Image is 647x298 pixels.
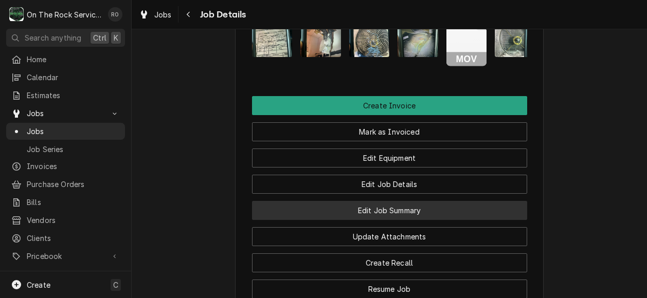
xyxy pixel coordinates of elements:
[6,87,125,104] a: Estimates
[252,246,527,272] div: Button Group Row
[27,161,120,172] span: Invoices
[6,158,125,175] a: Invoices
[252,141,527,167] div: Button Group Row
[27,90,120,101] span: Estimates
[6,141,125,158] a: Job Series
[6,230,125,247] a: Clients
[252,167,527,194] div: Button Group Row
[93,32,106,43] span: Ctrl
[6,105,125,122] a: Go to Jobs
[27,9,102,20] div: On The Rock Services
[9,7,24,22] div: O
[27,108,104,119] span: Jobs
[27,54,120,65] span: Home
[252,10,527,74] span: Attachments
[252,27,293,57] img: yOPSEijRtOpi4iNwAzay
[252,194,527,220] div: Button Group Row
[154,9,172,20] span: Jobs
[27,233,120,244] span: Clients
[27,270,120,281] span: Reports
[135,6,176,23] a: Jobs
[252,227,527,246] button: Update Attachments
[6,267,125,284] a: Reports
[6,212,125,229] a: Vendors
[108,7,122,22] div: Rich Ortega's Avatar
[6,69,125,86] a: Calendar
[9,7,24,22] div: On The Rock Services's Avatar
[252,148,527,167] button: Edit Equipment
[349,27,390,57] img: EVKnMVIzRumeY6NiAGnF
[252,122,527,141] button: Mark as Invoiced
[27,179,120,190] span: Purchase Orders
[27,72,120,83] span: Calendar
[6,176,125,193] a: Purchase Orders
[113,280,118,290] span: C
[252,175,527,194] button: Edit Job Details
[252,220,527,246] div: Button Group Row
[6,194,125,211] a: Bills
[300,27,341,57] img: yBN7b1PqTxOy4lPQPDBn
[252,96,527,115] button: Create Invoice
[108,7,122,22] div: RO
[398,27,438,57] img: gUuervETAq4lryusn2lk
[27,281,50,289] span: Create
[27,251,104,262] span: Pricebook
[6,248,125,265] a: Go to Pricebook
[27,144,120,155] span: Job Series
[27,215,120,226] span: Vendors
[181,6,197,23] button: Navigate back
[252,115,527,141] div: Button Group Row
[6,51,125,68] a: Home
[446,18,487,67] button: MOV
[27,197,120,208] span: Bills
[495,27,535,57] img: xexZQxOQteVQtVbjuaVg
[6,29,125,47] button: Search anythingCtrlK
[114,32,118,43] span: K
[27,126,120,137] span: Jobs
[6,123,125,140] a: Jobs
[252,253,527,272] button: Create Recall
[252,96,527,115] div: Button Group Row
[252,201,527,220] button: Edit Job Summary
[197,8,246,22] span: Job Details
[25,32,81,43] span: Search anything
